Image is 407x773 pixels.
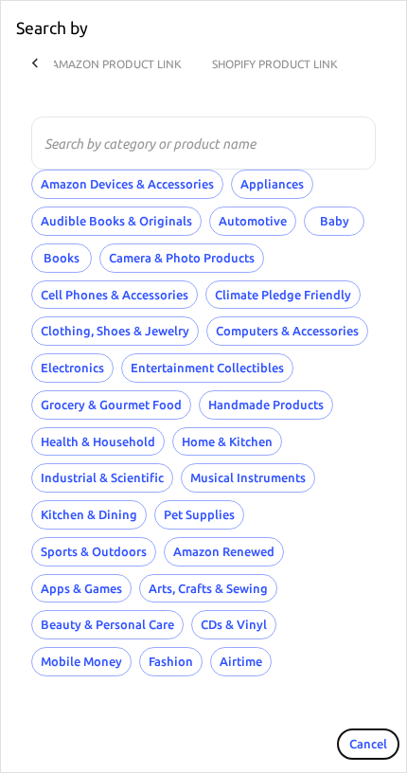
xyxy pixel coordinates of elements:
button: Electronics [31,353,114,383]
button: Audible Books & Originals [31,207,202,236]
button: Arts, Crafts & Sewing [139,574,277,603]
button: Baby [304,207,364,236]
button: Cancel [338,729,398,759]
button: Mobile Money [31,647,132,676]
button: Kitchen & Dining [31,500,147,530]
button: Amazon Renewed [164,537,284,566]
button: Home & Kitchen [172,427,282,457]
button: Pet Supplies [154,500,244,530]
button: Grocery & Gourmet Food [31,390,191,420]
button: Health & Household [31,427,165,457]
button: Fashion [139,647,203,676]
button: Appliances [231,170,313,199]
button: Musical Instruments [181,463,315,493]
button: AMAZON PRODUCT LINK [36,41,197,86]
button: Books [31,243,92,273]
button: Industrial & Scientific [31,463,173,493]
button: Entertainment Collectibles [121,353,293,383]
button: CDs & Vinyl [191,610,276,639]
button: SHOPIFY PRODUCT LINK [197,41,353,86]
button: Automotive [209,207,296,236]
button: Climate Pledge Friendly [205,280,361,310]
button: Computers & Accessories [206,316,368,346]
button: Airtime [210,647,272,676]
button: Clothing, Shoes & Jewelry [31,316,199,346]
button: Cell Phones & Accessories [31,280,198,310]
button: Amazon Devices & Accessories [31,170,223,199]
button: Handmade Products [199,390,333,420]
button: Beauty & Personal Care [31,610,184,639]
button: Camera & Photo Products [99,243,264,273]
button: Apps & Games [31,574,132,603]
button: Sports & Outdoors [31,537,156,566]
p: Search by [16,16,88,41]
input: Search by category or product name [31,117,363,170]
